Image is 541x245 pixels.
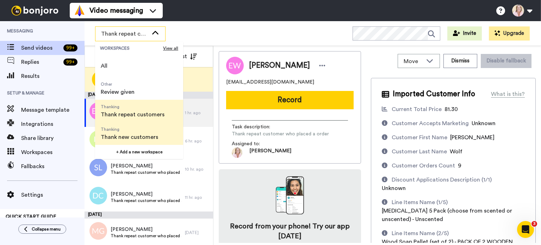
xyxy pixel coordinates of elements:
[382,185,406,191] span: Unknown
[163,45,178,51] span: View all
[393,89,475,99] span: Imported Customer Info
[21,106,85,114] span: Message template
[392,147,447,156] div: Customer Last Name
[89,130,107,148] img: pl.png
[101,30,148,38] span: Thank repeat customers
[19,41,25,47] img: tab_domain_overview_orange.svg
[78,42,119,46] div: Keywords by Traffic
[392,176,492,184] div: Discount Applications Description (1/1)
[21,120,85,128] span: Integrations
[249,147,291,158] span: [PERSON_NAME]
[472,121,496,126] span: Unknown
[85,92,213,99] div: [DATE]
[232,147,242,158] img: 36332abc-720e-4467-8b9e-22af4a6fe9c0-1676034223.jpg
[232,123,281,130] span: Task description :
[185,138,210,144] div: 6 hr. ago
[101,133,158,141] span: Thank new customers
[111,170,181,175] span: Thank repeat customer who placed a order
[101,127,158,132] span: Thanking
[101,104,164,110] span: Thanking
[447,26,482,41] button: Invite
[111,198,181,203] span: Thank repeat customer who placed a order
[226,221,354,241] h4: Record from your phone! Try our app [DATE]
[111,233,181,239] span: Thank repeat customer who placed a order
[226,57,244,74] img: Image of Elaine Wolf
[232,140,281,147] span: Assigned to:
[20,11,35,17] div: v 4.0.25
[491,90,525,98] div: What is this?
[517,221,534,238] iframe: Intercom live chat
[226,79,314,86] span: [EMAIL_ADDRESS][DOMAIN_NAME]
[111,226,181,233] span: [PERSON_NAME]
[276,176,304,214] img: download
[85,212,213,219] div: [DATE]
[6,214,56,219] span: QUICK START GUIDE
[458,163,461,169] span: 9
[74,5,85,16] img: vm-color.svg
[21,148,85,157] span: Workspaces
[21,72,85,80] span: Results
[21,191,85,199] span: Settings
[21,44,61,52] span: Send videos
[27,42,63,46] div: Domain Overview
[32,226,61,232] span: Collapse menu
[89,6,143,16] span: Video messaging
[185,110,210,116] div: 1 hr. ago
[392,133,447,142] div: Customer First Name
[185,195,210,200] div: 11 hr. ago
[481,54,531,68] button: Disable fallback
[21,162,85,171] span: Fallbacks
[11,11,17,17] img: logo_orange.svg
[18,18,77,24] div: Domain: [DOMAIN_NAME]
[70,41,76,47] img: tab_keywords_by_traffic_grey.svg
[89,102,107,120] img: ew.png
[185,166,210,172] div: 10 hr. ago
[111,191,181,198] span: [PERSON_NAME]
[18,225,66,234] button: Collapse menu
[100,45,163,51] span: WORKSPACES
[404,57,423,66] span: Move
[185,230,210,235] div: [DATE]
[450,149,462,154] span: Wolf
[89,187,107,204] img: dc.png
[531,221,537,227] span: 3
[63,59,77,66] div: 99 +
[382,208,512,222] span: [MEDICAL_DATA] 5 Pack (choose from scented or unscented) - Unscented
[11,18,17,24] img: website_grey.svg
[392,198,448,207] div: Line Items Name (1/5)
[489,26,530,41] button: Upgrade
[89,222,107,240] img: mg.png
[21,58,61,66] span: Replies
[443,54,477,68] button: Dismiss
[450,135,495,140] span: [PERSON_NAME]
[21,134,85,142] span: Share library
[392,119,469,128] div: Customer Accepts Marketing
[89,159,107,176] img: sl.png
[392,105,442,114] div: Current Total Price
[8,6,61,16] img: bj-logo-header-white.svg
[95,145,183,159] button: + Add a new workspace
[101,62,107,70] span: All
[101,110,164,119] span: Thank repeat customers
[444,106,458,112] span: 81.30
[226,91,354,109] button: Record
[232,130,329,137] span: Thank repeat customer who placed a order
[101,88,135,96] span: Review given
[249,60,310,71] span: [PERSON_NAME]
[111,163,181,170] span: [PERSON_NAME]
[392,161,455,170] div: Customer Orders Count
[392,229,449,238] div: Line Items Name (2/5)
[63,44,77,51] div: 99 +
[101,81,135,87] span: Other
